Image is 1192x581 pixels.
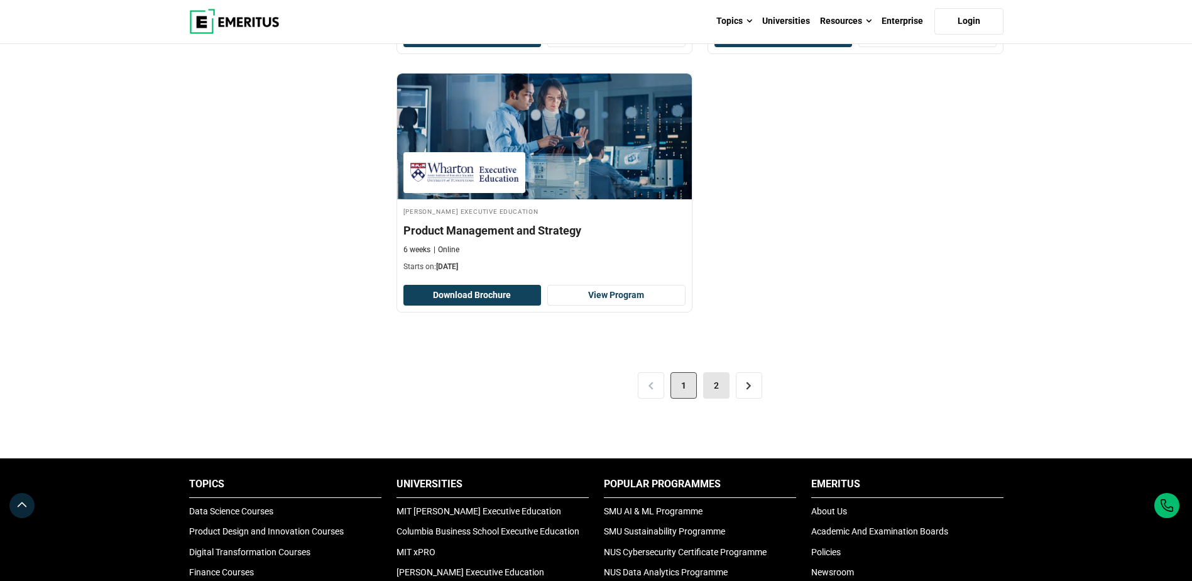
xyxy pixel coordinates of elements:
a: View Program [547,285,686,306]
h4: Product Management and Strategy [403,223,686,238]
a: Digital Transformation Courses [189,547,310,557]
a: SMU Sustainability Programme [604,526,725,536]
img: Wharton Executive Education [410,158,519,187]
span: [DATE] [436,262,458,271]
h4: [PERSON_NAME] Executive Education [403,206,686,216]
a: [PERSON_NAME] Executive Education [396,567,544,577]
a: Product Design and Innovation Courses [189,526,344,536]
a: Login [934,8,1003,35]
a: Columbia Business School Executive Education [396,526,579,536]
span: 1 [670,372,697,399]
a: MIT [PERSON_NAME] Executive Education [396,506,561,516]
a: Newsroom [811,567,854,577]
a: Product Design and Innovation Course by Wharton Executive Education - September 11, 2025 Wharton ... [397,74,692,279]
a: Policies [811,547,841,557]
a: > [736,372,762,399]
p: Starts on: [403,262,686,272]
a: NUS Data Analytics Programme [604,567,728,577]
a: SMU AI & ML Programme [604,506,703,516]
p: Online [434,245,459,255]
a: Academic And Examination Boards [811,526,948,536]
a: Data Science Courses [189,506,273,516]
a: About Us [811,506,847,516]
a: Finance Courses [189,567,254,577]
a: MIT xPRO [396,547,435,557]
button: Download Brochure [403,285,542,306]
p: 6 weeks [403,245,430,255]
a: NUS Cybersecurity Certificate Programme [604,547,767,557]
a: 2 [703,372,730,399]
img: Product Management and Strategy | Online Product Design and Innovation Course [397,74,692,199]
